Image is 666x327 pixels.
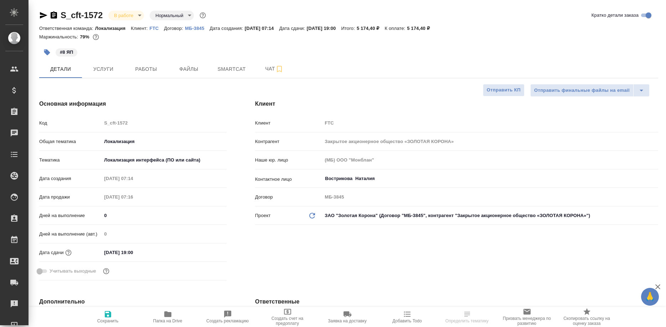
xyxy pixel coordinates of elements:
[322,118,658,128] input: Пустое поле
[255,194,322,201] p: Договор
[61,10,103,20] a: S_cft-1572
[153,318,182,323] span: Папка на Drive
[257,64,291,73] span: Чат
[198,307,258,327] button: Создать рекламацию
[39,231,102,238] p: Дней на выполнение (авт.)
[357,26,385,31] p: 5 174,40 ₽
[39,100,227,108] h4: Основная информация
[50,268,96,275] span: Учитывать выходные
[206,318,249,323] span: Создать рекламацию
[39,157,102,164] p: Тематика
[501,316,553,326] span: Призвать менеджера по развитию
[39,44,55,60] button: Добавить тэг
[102,154,226,166] div: Локализация интерфейса (ПО или сайта)
[39,120,102,127] p: Код
[530,84,650,97] div: split button
[64,248,73,257] button: Если добавить услуги и заполнить их объемом, то дата рассчитается автоматически
[39,34,80,39] p: Маржинальность:
[322,210,658,222] div: ЗАО "Золотая Корона" (Договор "МБ-3845", контрагент "Закрытое акционерное общество «ЗОЛОТАЯ КОРОН...
[307,26,341,31] p: [DATE] 19:00
[91,32,100,42] button: 916.40 RUB; 0.00 USD;
[483,84,525,96] button: Отправить КП
[39,249,64,256] p: Дата сдачи
[255,297,658,306] h4: Ответственные
[328,318,366,323] span: Заявка на доставку
[215,65,249,74] span: Smartcat
[102,136,226,148] div: Локализация
[255,157,322,164] p: Наше юр. лицо
[102,192,164,202] input: Пустое поле
[198,11,207,20] button: Доп статусы указывают на важность/срочность заказа
[530,84,634,97] button: Отправить финальные файлы на email
[60,49,73,56] p: #8 ЯП
[322,192,658,202] input: Пустое поле
[341,26,356,31] p: Итого:
[153,12,185,19] button: Нормальный
[150,26,164,31] p: FTC
[255,176,322,183] p: Контактное лицо
[129,65,163,74] span: Работы
[43,65,78,74] span: Детали
[437,307,497,327] button: Определить тематику
[108,11,144,20] div: В работе
[138,307,198,327] button: Папка на Drive
[102,118,226,128] input: Пустое поле
[497,307,557,327] button: Призвать менеджера по развитию
[322,155,658,165] input: Пустое поле
[102,229,226,239] input: Пустое поле
[592,12,639,19] span: Кратко детали заказа
[561,316,613,326] span: Скопировать ссылку на оценку заказа
[112,12,135,19] button: В работе
[102,173,164,184] input: Пустое поле
[322,136,658,147] input: Пустое поле
[185,26,210,31] p: МБ-3845
[39,138,102,145] p: Общая тематика
[102,267,111,276] button: Выбери, если сб и вс нужно считать рабочими днями для выполнения заказа.
[80,34,91,39] p: 79%
[39,11,48,20] button: Скопировать ссылку для ЯМессенджера
[255,138,322,145] p: Контрагент
[487,86,521,94] span: Отправить КП
[245,26,279,31] p: [DATE] 07:14
[78,307,138,327] button: Сохранить
[39,212,102,219] p: Дней на выполнение
[317,307,377,327] button: Заявка на доставку
[654,178,656,179] button: Open
[377,307,437,327] button: Добавить Todo
[407,26,435,31] p: 5 174,40 ₽
[641,288,659,306] button: 🙏
[534,86,630,95] span: Отправить финальные файлы на email
[255,120,322,127] p: Клиент
[55,49,78,55] span: 8 ЯП
[150,25,164,31] a: FTC
[86,65,120,74] span: Услуги
[255,100,658,108] h4: Клиент
[97,318,119,323] span: Сохранить
[185,25,210,31] a: МБ-3845
[95,26,131,31] p: Локализация
[150,11,194,20] div: В работе
[172,65,206,74] span: Файлы
[39,297,227,306] h4: Дополнительно
[384,26,407,31] p: К оплате:
[262,316,313,326] span: Создать счет на предоплату
[279,26,306,31] p: Дата сдачи:
[39,26,95,31] p: Ответственная команда:
[164,26,185,31] p: Договор:
[210,26,244,31] p: Дата создания:
[255,212,271,219] p: Проект
[258,307,317,327] button: Создать счет на предоплату
[102,210,226,221] input: ✎ Введи что-нибудь
[39,175,102,182] p: Дата создания
[275,65,284,73] svg: Подписаться
[445,318,489,323] span: Определить тематику
[50,11,58,20] button: Скопировать ссылку
[557,307,617,327] button: Скопировать ссылку на оценку заказа
[392,318,422,323] span: Добавить Todo
[102,247,164,258] input: ✎ Введи что-нибудь
[131,26,149,31] p: Клиент:
[39,194,102,201] p: Дата продажи
[644,289,656,304] span: 🙏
